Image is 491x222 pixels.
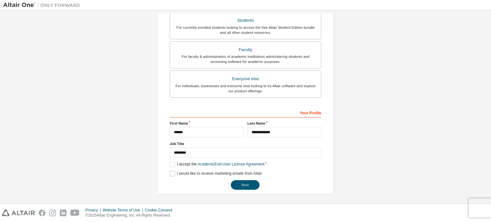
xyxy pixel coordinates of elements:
[170,162,264,167] label: I accept the
[39,210,45,216] img: facebook.svg
[174,45,317,54] div: Faculty
[247,121,321,126] label: Last Name
[174,74,317,83] div: Everyone else
[2,210,35,216] img: altair_logo.svg
[85,213,176,218] p: © 2025 Altair Engineering, Inc. All Rights Reserved.
[174,25,317,35] div: For currently enrolled students looking to access the free Altair Student Edition bundle and all ...
[49,210,56,216] img: instagram.svg
[174,54,317,64] div: For faculty & administrators of academic institutions administering students and accessing softwa...
[60,210,66,216] img: linkedin.svg
[198,162,264,166] a: Academic End-User License Agreement
[174,83,317,94] div: For individuals, businesses and everyone else looking to try Altair software and explore our prod...
[103,208,145,213] div: Website Terms of Use
[145,208,176,213] div: Cookie Consent
[170,121,244,126] label: First Name
[174,16,317,25] div: Students
[231,180,260,190] button: Next
[3,2,83,8] img: Altair One
[70,210,80,216] img: youtube.svg
[170,107,321,118] div: Your Profile
[170,171,262,176] label: I would like to receive marketing emails from Altair
[85,208,103,213] div: Privacy
[170,141,321,146] label: Job Title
